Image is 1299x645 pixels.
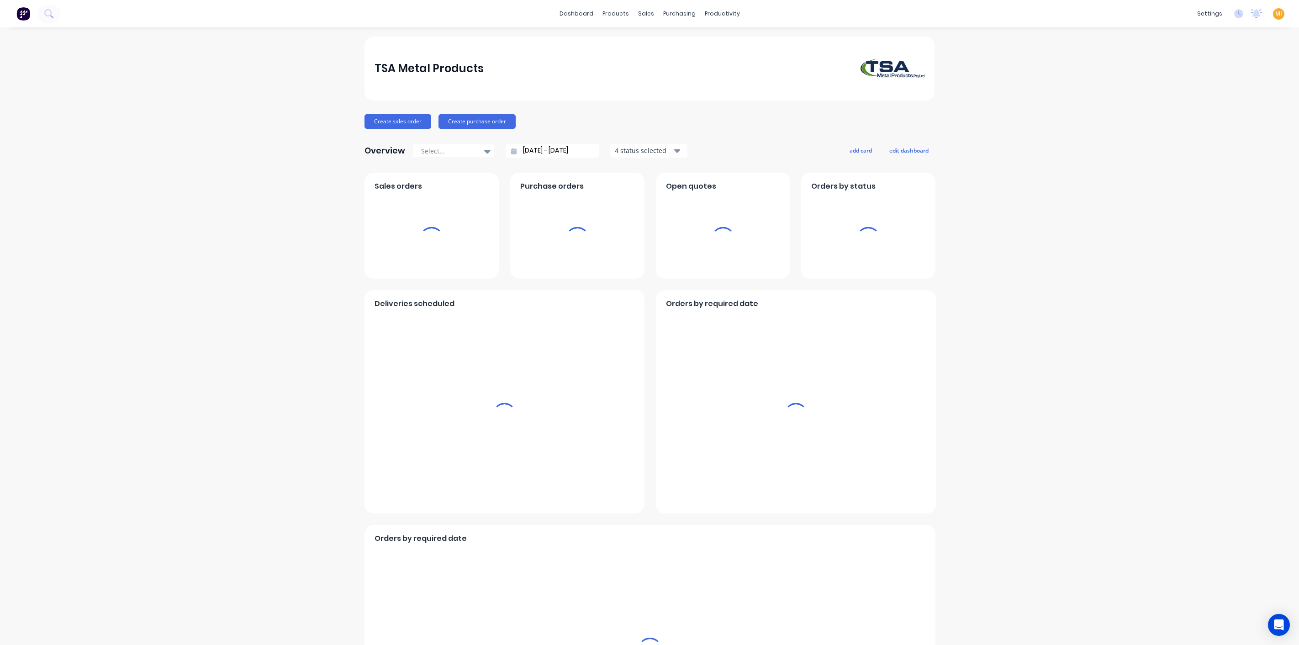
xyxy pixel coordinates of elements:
div: settings [1193,7,1227,21]
a: dashboard [555,7,598,21]
span: Purchase orders [520,181,584,192]
button: add card [844,144,878,156]
button: Create purchase order [438,114,516,129]
span: Open quotes [666,181,716,192]
button: edit dashboard [883,144,935,156]
div: Overview [364,142,405,160]
img: TSA Metal Products [861,59,924,78]
button: 4 status selected [610,144,687,158]
button: Create sales order [364,114,431,129]
div: 4 status selected [615,146,672,155]
span: Sales orders [375,181,422,192]
span: Orders by status [811,181,876,192]
div: TSA Metal Products [375,59,484,78]
span: Deliveries scheduled [375,298,454,309]
div: productivity [700,7,745,21]
span: Orders by required date [666,298,758,309]
span: Orders by required date [375,533,467,544]
div: Open Intercom Messenger [1268,614,1290,636]
div: products [598,7,634,21]
img: Factory [16,7,30,21]
div: sales [634,7,659,21]
div: purchasing [659,7,700,21]
span: MI [1275,10,1282,18]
